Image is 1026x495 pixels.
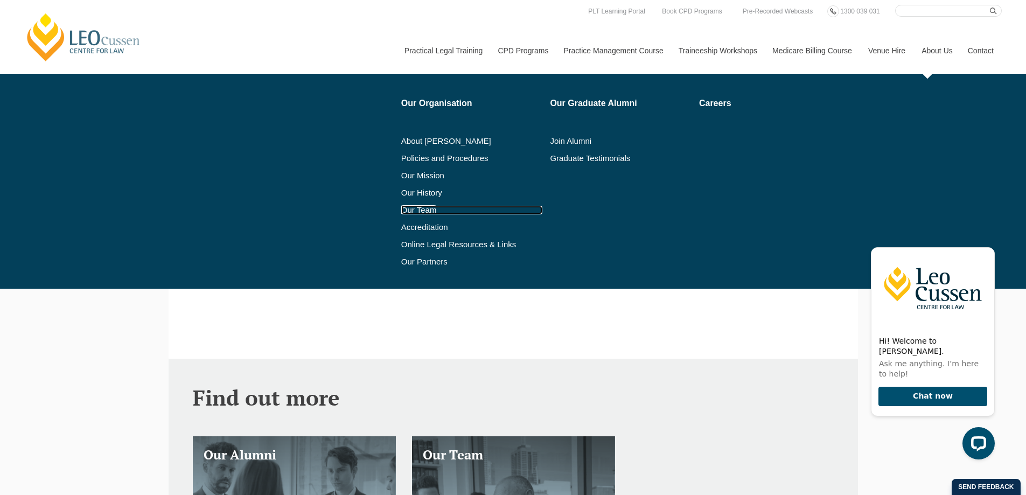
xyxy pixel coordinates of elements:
a: Our Graduate Alumni [550,99,692,108]
a: Careers [699,99,821,108]
a: About Us [913,27,960,74]
h3: Our Alumni [204,447,385,463]
span: 1300 039 031 [840,8,880,15]
a: Our Mission [401,171,516,180]
a: Medicare Billing Course [764,27,860,74]
a: Venue Hire [860,27,913,74]
a: Our Team [401,206,543,214]
a: Practice Management Course [556,27,671,74]
a: CPD Programs [490,27,555,74]
a: Join Alumni [550,137,692,145]
h2: Find out more [193,386,834,409]
h3: Our Team [423,447,604,463]
iframe: LiveChat chat widget [862,238,999,468]
a: Online Legal Resources & Links [401,240,543,249]
a: Our Partners [401,257,543,266]
a: Contact [960,27,1002,74]
a: Traineeship Workshops [671,27,764,74]
a: Book CPD Programs [659,5,724,17]
a: Graduate Testimonials [550,154,692,163]
a: Our History [401,189,543,197]
a: Our Organisation [401,99,543,108]
a: Pre-Recorded Webcasts [740,5,816,17]
a: [PERSON_NAME] Centre for Law [24,12,143,62]
a: 1300 039 031 [837,5,882,17]
a: PLT Learning Portal [585,5,648,17]
a: About [PERSON_NAME] [401,137,543,145]
a: Policies and Procedures [401,154,543,163]
a: Accreditation [401,223,543,232]
a: Practical Legal Training [396,27,490,74]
